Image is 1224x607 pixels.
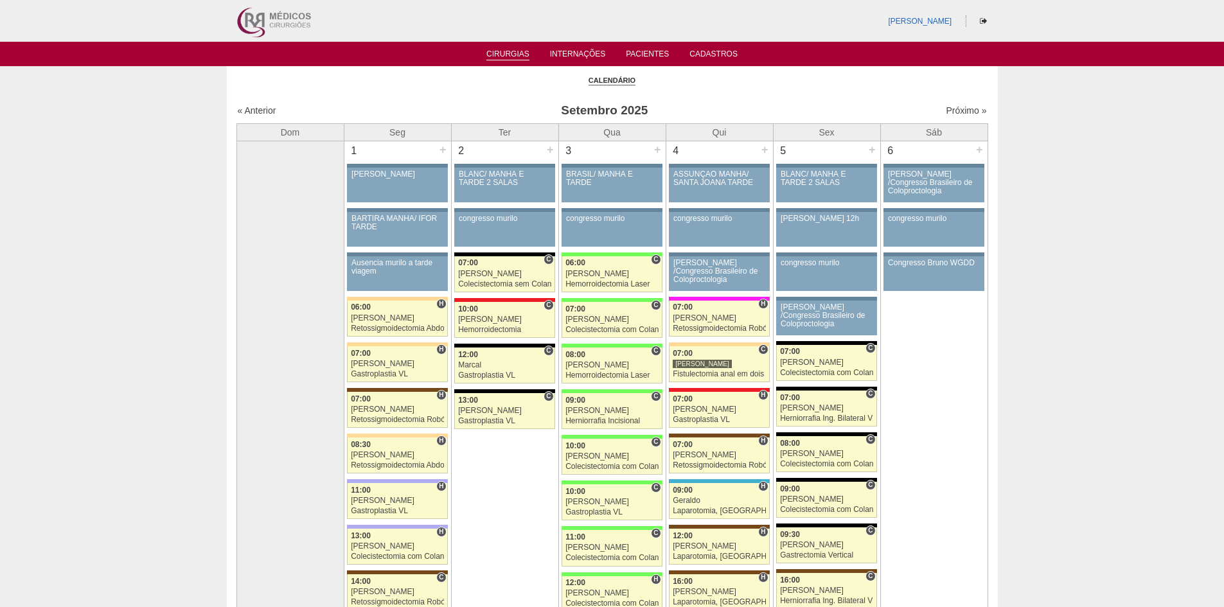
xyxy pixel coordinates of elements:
div: Key: Aviso [669,164,769,168]
div: + [545,141,556,158]
div: Key: Santa Joana [669,525,769,529]
div: Key: Neomater [669,479,769,483]
div: 3 [559,141,579,161]
div: Key: Brasil [562,526,662,530]
a: H 12:00 [PERSON_NAME] Laparotomia, [GEOGRAPHIC_DATA], Drenagem, Bridas [669,529,769,565]
a: C 10:00 [PERSON_NAME] Gastroplastia VL [562,484,662,520]
span: 07:00 [351,349,371,358]
span: 14:00 [351,577,371,586]
div: Key: Brasil [562,480,662,484]
div: Key: Blanc [454,389,554,393]
div: Key: Blanc [454,252,554,256]
span: 11:00 [565,532,585,541]
div: Key: Aviso [347,252,447,256]
a: H 11:00 [PERSON_NAME] Gastroplastia VL [347,483,447,519]
div: Ausencia murilo a tarde viagem [351,259,443,276]
div: Gastroplastia VL [351,370,444,378]
div: Gastroplastia VL [565,508,659,516]
span: Consultório [651,254,661,265]
span: 12:00 [673,531,693,540]
div: Key: Brasil [562,344,662,347]
div: 5 [774,141,794,161]
span: 07:00 [780,393,800,402]
div: Hemorroidectomia Laser [565,280,659,288]
a: congresso murilo [454,212,554,247]
div: Key: Santa Joana [669,570,769,574]
div: Gastroplastia VL [458,417,551,425]
a: [PERSON_NAME] [347,168,447,202]
div: [PERSON_NAME] [673,405,766,414]
a: H 07:00 [PERSON_NAME] Gastroplastia VL [669,392,769,428]
a: [PERSON_NAME] 12h [776,212,876,247]
span: Consultório [651,300,661,310]
th: Sáb [880,123,988,141]
th: Dom [236,123,344,141]
div: Key: Brasil [562,298,662,302]
div: Colecistectomia com Colangiografia VL [565,462,659,471]
span: Consultório [865,389,875,399]
span: 11:00 [351,486,371,495]
div: [PERSON_NAME] [565,498,659,506]
a: « Anterior [238,105,276,116]
h3: Setembro 2025 [417,101,792,120]
div: Colecistectomia com Colangiografia VL [565,554,659,562]
div: Key: Brasil [562,435,662,439]
div: Key: Bartira [669,342,769,346]
span: 16:00 [780,576,800,585]
div: Key: Brasil [562,252,662,256]
div: Laparotomia, [GEOGRAPHIC_DATA], Drenagem, Bridas [673,552,766,561]
span: 10:00 [565,487,585,496]
span: Consultório [544,300,553,310]
a: C 07:00 [PERSON_NAME] Fistulectomia anal em dois tempos [669,346,769,382]
span: 16:00 [673,577,693,586]
div: Key: Christóvão da Gama [347,479,447,483]
span: Consultório [865,343,875,353]
div: Colecistectomia sem Colangiografia VL [458,280,551,288]
div: ASSUNÇÃO MANHÃ/ SANTA JOANA TARDE [673,170,765,187]
span: 10:00 [458,304,478,313]
div: Key: Blanc [776,478,876,482]
div: Retossigmoidectomia Robótica [673,324,766,333]
div: Gastroplastia VL [458,371,551,380]
a: Cirurgias [486,49,529,60]
div: Key: Blanc [776,387,876,391]
span: Hospital [758,299,768,309]
span: Consultório [651,482,661,493]
div: [PERSON_NAME] [673,542,766,550]
div: + [974,141,985,158]
a: BARTIRA MANHÃ/ IFOR TARDE [347,212,447,247]
div: [PERSON_NAME] [565,589,659,597]
div: Key: Bartira [347,342,447,346]
a: C 07:00 [PERSON_NAME] Herniorrafia Ing. Bilateral VL [776,391,876,427]
span: Consultório [651,528,661,538]
div: + [652,141,663,158]
div: Colecistectomia com Colangiografia VL [780,369,873,377]
span: Consultório [544,346,553,356]
div: [PERSON_NAME] /Congresso Brasileiro de Coloproctologia [888,170,980,196]
div: Herniorrafia Incisional [565,417,659,425]
a: congresso murilo [669,212,769,247]
div: Key: Brasil [562,389,662,393]
th: Qua [558,123,666,141]
a: [PERSON_NAME] [888,17,952,26]
a: Próximo » [946,105,986,116]
a: congresso murilo [776,256,876,291]
div: [PERSON_NAME] [351,405,444,414]
span: Consultório [544,391,553,401]
a: C 08:00 [PERSON_NAME] Hemorroidectomia Laser [562,347,662,383]
div: Key: Bartira [347,297,447,301]
a: C 09:00 [PERSON_NAME] Herniorrafia Incisional [562,393,662,429]
div: [PERSON_NAME] [351,170,443,179]
div: [PERSON_NAME] [780,358,873,367]
a: H 07:00 [PERSON_NAME] Retossigmoidectomia Robótica [669,301,769,337]
div: [PERSON_NAME] [458,315,551,324]
span: Hospital [436,435,446,446]
span: Hospital [651,574,661,585]
div: Laparotomia, [GEOGRAPHIC_DATA], Drenagem, Bridas VL [673,507,766,515]
a: Congresso Bruno WGDD [883,256,984,291]
span: Consultório [865,525,875,536]
div: congresso murilo [459,215,551,223]
div: [PERSON_NAME] 12h [781,215,873,223]
th: Qui [666,123,773,141]
span: 09:00 [673,486,693,495]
